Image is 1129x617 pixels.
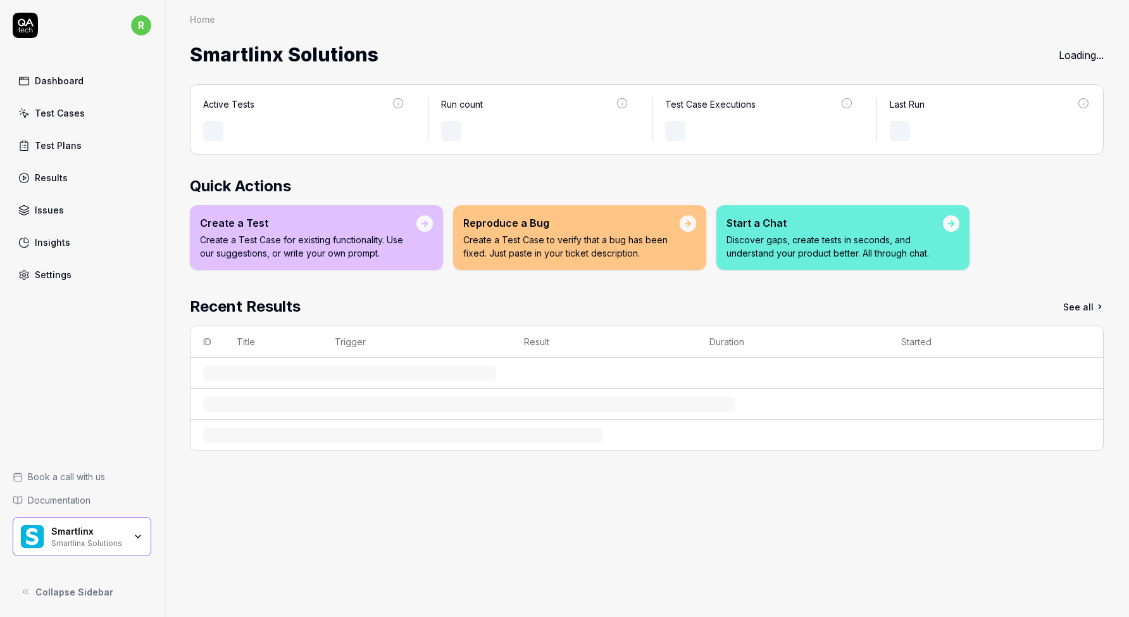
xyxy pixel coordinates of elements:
[13,517,151,556] button: Smartlinx LogoSmartlinxSmartlinx Solutions
[727,233,943,260] p: Discover gaps, create tests in seconds, and understand your product better. All through chat.
[13,68,151,93] a: Dashboard
[203,98,254,111] div: Active Tests
[665,98,756,111] div: Test Case Executions
[51,526,125,537] div: Smartlinx
[13,579,151,604] button: Collapse Sidebar
[35,171,68,184] div: Results
[35,106,85,120] div: Test Cases
[21,525,44,548] img: Smartlinx Logo
[224,326,322,358] th: Title
[190,326,224,358] th: ID
[13,165,151,190] a: Results
[190,295,301,318] h2: Recent Results
[697,326,889,358] th: Duration
[727,215,943,231] div: Start a Chat
[13,101,151,125] a: Test Cases
[463,233,680,260] p: Create a Test Case to verify that a bug has been fixed. Just paste in your ticket description.
[190,175,1104,198] h2: Quick Actions
[1059,48,1104,63] div: Loading...
[35,585,113,599] span: Collapse Sidebar
[13,198,151,222] a: Issues
[13,470,151,483] a: Book a call with us
[131,13,151,38] button: r
[131,15,151,35] span: r
[441,98,483,111] div: Run count
[13,493,151,507] a: Documentation
[13,262,151,287] a: Settings
[322,326,511,358] th: Trigger
[890,98,925,111] div: Last Run
[1063,295,1104,318] a: See all
[35,203,64,217] div: Issues
[889,326,1078,358] th: Started
[13,133,151,158] a: Test Plans
[28,470,105,483] span: Book a call with us
[35,139,82,152] div: Test Plans
[28,493,90,507] span: Documentation
[511,326,697,358] th: Result
[51,537,125,547] div: Smartlinx Solutions
[190,38,378,72] span: Smartlinx Solutions
[200,233,416,260] p: Create a Test Case for existing functionality. Use our suggestions, or write your own prompt.
[35,268,72,281] div: Settings
[35,74,84,87] div: Dashboard
[35,236,70,249] div: Insights
[190,13,215,25] div: Home
[200,215,416,231] div: Create a Test
[13,230,151,255] a: Insights
[463,215,680,231] div: Reproduce a Bug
